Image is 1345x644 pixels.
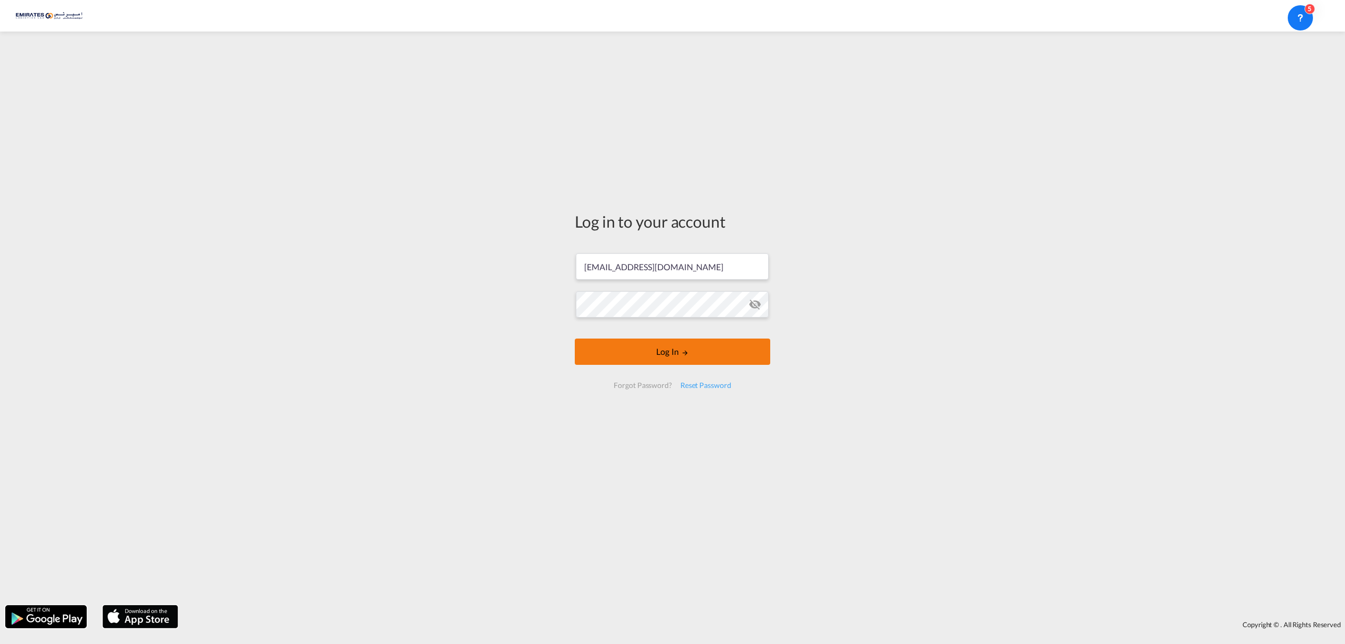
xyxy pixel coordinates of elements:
div: Log in to your account [575,210,770,232]
img: google.png [4,604,88,629]
input: Enter email/phone number [576,253,769,280]
div: Reset Password [676,376,736,395]
md-icon: icon-eye-off [749,298,761,311]
button: LOGIN [575,339,770,365]
img: c67187802a5a11ec94275b5db69a26e6.png [16,4,87,28]
div: Forgot Password? [609,376,676,395]
img: apple.png [101,604,179,629]
div: Copyright © . All Rights Reserved [183,616,1345,633]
